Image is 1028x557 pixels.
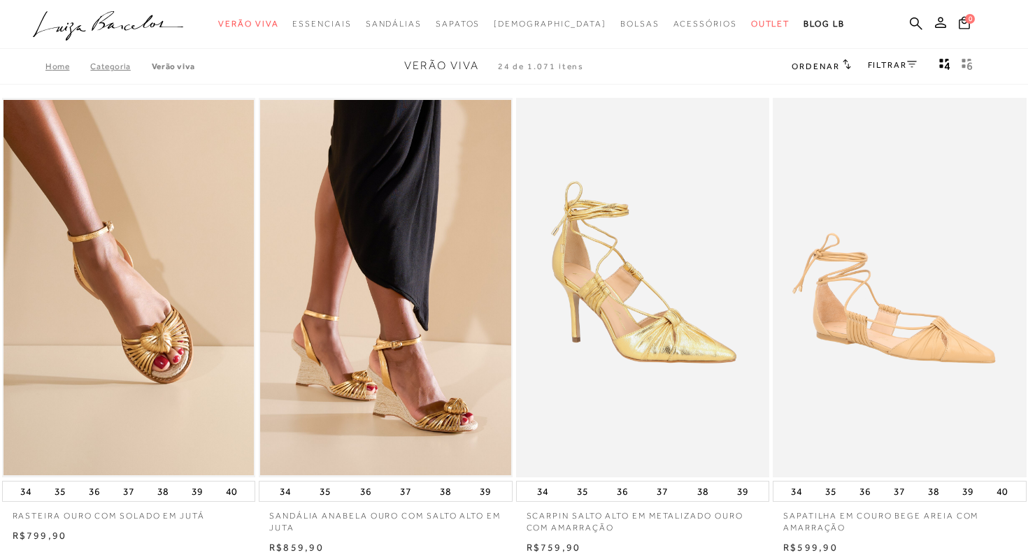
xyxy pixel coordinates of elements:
button: 36 [85,482,104,501]
a: BLOG LB [804,11,844,37]
button: 34 [16,482,36,501]
span: 0 [965,14,975,24]
span: Bolsas [620,19,659,29]
a: Home [45,62,90,71]
a: Verão Viva [152,62,195,71]
span: Verão Viva [218,19,278,29]
a: noSubCategoriesText [218,11,278,37]
button: 40 [222,482,241,501]
button: 34 [276,482,295,501]
img: SANDÁLIA ANABELA OURO COM SALTO ALTO EM JUTA [260,100,511,476]
span: R$599,90 [783,542,838,553]
a: noSubCategoriesText [292,11,351,37]
a: SCARPIN SALTO ALTO EM METALIZADO OURO COM AMARRAÇÃO SCARPIN SALTO ALTO EM METALIZADO OURO COM AMA... [517,100,769,476]
a: RASTEIRA OURO COM SOLADO EM JUTÁ [2,502,256,522]
a: SANDÁLIA ANABELA OURO COM SALTO ALTO EM JUTA [259,502,513,534]
span: Ordenar [792,62,839,71]
span: Sapatos [436,19,480,29]
button: 36 [613,482,632,501]
button: 35 [315,482,335,501]
button: gridText6Desc [957,57,977,75]
img: RASTEIRA OURO COM SOLADO EM JUTÁ [3,100,255,476]
img: SAPATILHA EM COURO BEGE AREIA COM AMARRAÇÃO [774,100,1025,476]
button: 34 [533,482,552,501]
a: noSubCategoriesText [436,11,480,37]
span: Outlet [751,19,790,29]
a: SAPATILHA EM COURO BEGE AREIA COM AMARRAÇÃO [773,502,1027,534]
a: noSubCategoriesText [366,11,422,37]
button: 35 [573,482,592,501]
a: SANDÁLIA ANABELA OURO COM SALTO ALTO EM JUTA SANDÁLIA ANABELA OURO COM SALTO ALTO EM JUTA [260,100,511,476]
button: 38 [436,482,455,501]
span: Essenciais [292,19,351,29]
a: noSubCategoriesText [494,11,606,37]
button: 39 [187,482,207,501]
button: 37 [396,482,415,501]
button: 35 [50,482,70,501]
a: noSubCategoriesText [620,11,659,37]
span: Acessórios [673,19,737,29]
button: 34 [787,482,806,501]
a: SAPATILHA EM COURO BEGE AREIA COM AMARRAÇÃO SAPATILHA EM COURO BEGE AREIA COM AMARRAÇÃO [774,100,1025,476]
img: SCARPIN SALTO ALTO EM METALIZADO OURO COM AMARRAÇÃO [517,100,769,476]
span: R$859,90 [269,542,324,553]
button: 39 [476,482,495,501]
button: 39 [733,482,752,501]
a: SCARPIN SALTO ALTO EM METALIZADO OURO COM AMARRAÇÃO [516,502,770,534]
button: 37 [119,482,138,501]
button: 0 [955,15,974,34]
a: noSubCategoriesText [751,11,790,37]
button: 35 [821,482,841,501]
a: noSubCategoriesText [673,11,737,37]
a: Categoria [90,62,151,71]
button: 40 [992,482,1012,501]
a: FILTRAR [868,60,917,70]
button: 37 [652,482,672,501]
span: R$799,90 [13,530,67,541]
button: 38 [924,482,943,501]
button: 37 [890,482,909,501]
button: 36 [356,482,376,501]
span: [DEMOGRAPHIC_DATA] [494,19,606,29]
span: 24 de 1.071 itens [498,62,585,71]
span: Verão Viva [404,59,479,72]
span: Sandálias [366,19,422,29]
button: 36 [855,482,875,501]
button: Mostrar 4 produtos por linha [935,57,955,75]
span: R$759,90 [527,542,581,553]
button: 38 [153,482,173,501]
span: BLOG LB [804,19,844,29]
a: RASTEIRA OURO COM SOLADO EM JUTÁ RASTEIRA OURO COM SOLADO EM JUTÁ [3,100,255,476]
button: 39 [958,482,978,501]
button: 38 [693,482,713,501]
